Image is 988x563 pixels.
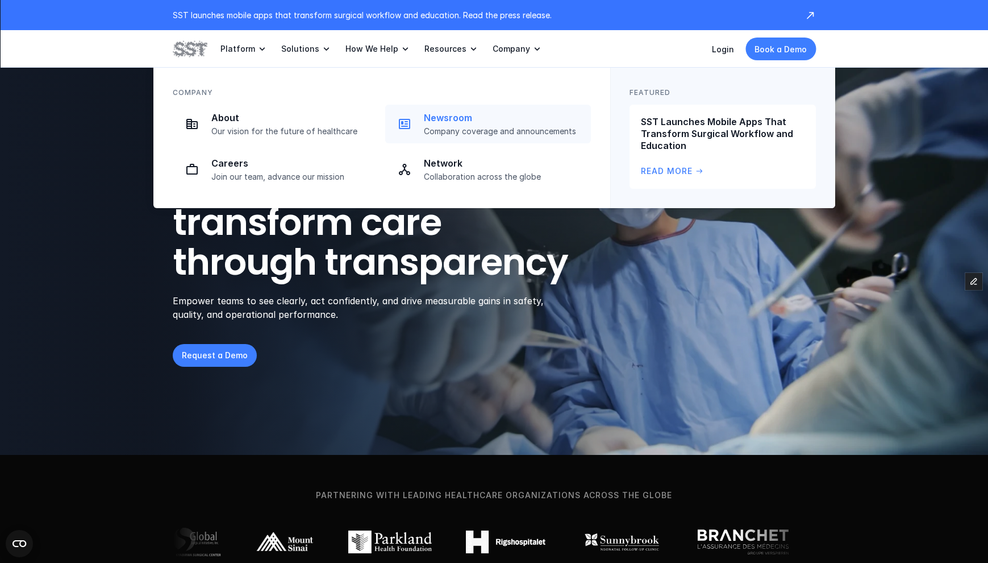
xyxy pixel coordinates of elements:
p: Company [493,44,530,54]
p: Careers [211,158,372,169]
p: How We Help [345,44,398,54]
p: Book a Demo [754,43,807,55]
img: SST logo [173,39,207,59]
a: Briefcase iconCareersJoin our team, advance our mission [173,150,378,189]
img: Rigshospitalet logo [466,531,545,553]
p: Platform [220,44,255,54]
img: Company icon [185,117,199,131]
button: Open CMP widget [6,530,33,557]
h1: The black box technology to transform care through transparency [173,122,623,283]
p: Solutions [281,44,319,54]
a: Book a Demo [745,38,816,60]
p: Our vision for the future of healthcare [211,126,372,136]
button: Edit Framer Content [965,273,982,290]
p: SST launches mobile apps that transform surgical workflow and education. Read the press release. [173,9,793,21]
a: Network iconNetworkCollaboration across the globe [385,150,591,189]
a: Request a Demo [173,344,257,367]
a: Platform [220,30,268,68]
p: Join our team, advance our mission [211,172,372,182]
p: About [211,112,372,124]
img: Network icon [398,163,411,176]
img: Mount Sinai logo [255,531,314,553]
a: Company iconAboutOur vision for the future of healthcare [173,105,378,143]
p: Partnering with leading healthcare organizations across the globe [19,489,969,502]
p: SST Launches Mobile Apps That Transform Surgical Workflow and Education [641,116,804,151]
p: Collaboration across the globe [424,172,584,182]
p: Newsroom [424,112,584,124]
span: arrow_right_alt [695,167,704,176]
a: Login [712,44,734,54]
p: Network [424,158,584,169]
p: Read More [641,165,693,177]
img: Parkland logo [348,531,432,553]
p: Request a Demo [182,349,248,361]
p: Resources [424,44,466,54]
a: Newspaper iconNewsroomCompany coverage and announcements [385,105,591,143]
img: Briefcase icon [185,163,199,176]
img: Newspaper icon [398,117,411,131]
p: FEATURED [630,87,670,98]
img: Sunnybrook logo [580,531,664,553]
p: Company coverage and announcements [424,126,584,136]
p: Company [173,87,213,98]
a: SST Launches Mobile Apps That Transform Surgical Workflow and EducationRead Morearrow_right_alt [630,105,816,189]
p: Empower teams to see clearly, act confidently, and drive measurable gains in safety, quality, and... [173,294,558,321]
